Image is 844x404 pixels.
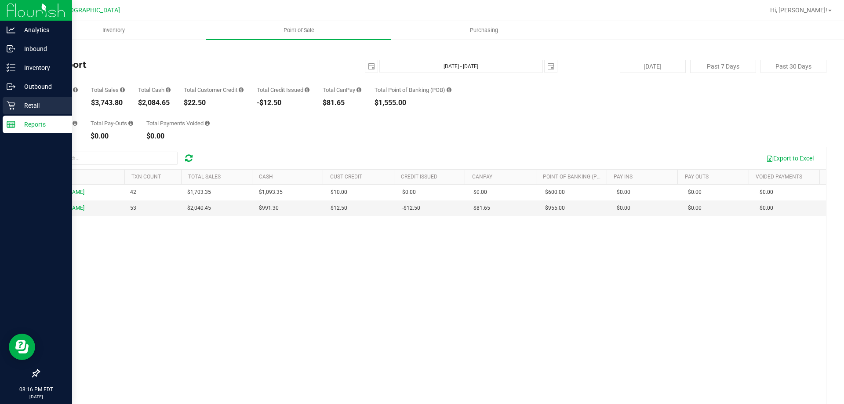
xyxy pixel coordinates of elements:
p: Inbound [15,44,68,54]
span: $0.00 [617,188,630,197]
div: Total Cash [138,87,171,93]
span: $10.00 [331,188,347,197]
span: $0.00 [402,188,416,197]
i: Sum of all voided payment transaction amounts (excluding tips and transaction fees) within the da... [205,120,210,126]
a: Point of Sale [206,21,391,40]
i: Count of all successful payment transactions, possibly including voids, refunds, and cash-back fr... [73,87,78,93]
i: Sum of all successful refund transaction amounts from purchase returns resulting in account credi... [305,87,309,93]
span: Purchasing [458,26,510,34]
span: $81.65 [473,204,490,212]
inline-svg: Outbound [7,82,15,91]
inline-svg: Inventory [7,63,15,72]
a: CanPay [472,174,492,180]
i: Sum of all successful, non-voided payment transaction amounts using account credit as the payment... [239,87,244,93]
span: select [365,60,378,73]
span: -$12.50 [402,204,420,212]
iframe: Resource center [9,334,35,360]
span: $955.00 [545,204,565,212]
span: $0.00 [473,188,487,197]
i: Sum of the successful, non-voided point-of-banking payment transaction amounts, both via payment ... [447,87,451,93]
inline-svg: Inbound [7,44,15,53]
div: $81.65 [323,99,361,106]
div: Total Point of Banking (POB) [375,87,451,93]
span: Point of Sale [272,26,326,34]
button: Past 30 Days [760,60,826,73]
div: Total CanPay [323,87,361,93]
div: Total Payments Voided [146,120,210,126]
a: Pay Ins [614,174,633,180]
span: $0.00 [760,204,773,212]
div: $2,084.65 [138,99,171,106]
div: $22.50 [184,99,244,106]
input: Search... [46,152,178,165]
a: Voided Payments [756,174,802,180]
a: Credit Issued [401,174,437,180]
p: [DATE] [4,393,68,400]
div: $1,555.00 [375,99,451,106]
a: Pay Outs [685,174,709,180]
div: $0.00 [146,133,210,140]
a: Point of Banking (POB) [543,174,605,180]
a: Purchasing [391,21,576,40]
span: $991.30 [259,204,279,212]
span: $600.00 [545,188,565,197]
span: $0.00 [760,188,773,197]
i: Sum of all successful, non-voided payment transaction amounts using CanPay (as well as manual Can... [357,87,361,93]
a: Cust Credit [330,174,362,180]
button: Export to Excel [760,151,819,166]
span: $0.00 [617,204,630,212]
i: Sum of all successful, non-voided cash payment transaction amounts (excluding tips and transactio... [166,87,171,93]
span: 42 [130,188,136,197]
h4: Till Report [39,60,301,69]
a: Cash [259,174,273,180]
a: Inventory [21,21,206,40]
span: select [545,60,557,73]
inline-svg: Reports [7,120,15,129]
span: $0.00 [688,204,702,212]
a: Total Sales [188,174,221,180]
button: [DATE] [620,60,686,73]
span: 53 [130,204,136,212]
i: Sum of all successful, non-voided payment transaction amounts (excluding tips and transaction fee... [120,87,125,93]
span: $0.00 [688,188,702,197]
div: -$12.50 [257,99,309,106]
p: Analytics [15,25,68,35]
i: Sum of all cash pay-outs removed from tills within the date range. [128,120,133,126]
p: Inventory [15,62,68,73]
div: Total Customer Credit [184,87,244,93]
div: Total Sales [91,87,125,93]
div: $0.00 [91,133,133,140]
p: Retail [15,100,68,111]
p: Reports [15,119,68,130]
div: Total Credit Issued [257,87,309,93]
span: Inventory [91,26,137,34]
a: TXN Count [131,174,161,180]
span: $1,703.35 [187,188,211,197]
div: $3,743.80 [91,99,125,106]
span: $12.50 [331,204,347,212]
i: Sum of all cash pay-ins added to tills within the date range. [73,120,77,126]
inline-svg: Retail [7,101,15,110]
div: Total Pay-Outs [91,120,133,126]
span: $2,040.45 [187,204,211,212]
p: Outbound [15,81,68,92]
span: $1,093.35 [259,188,283,197]
p: 08:16 PM EDT [4,386,68,393]
span: Hi, [PERSON_NAME]! [770,7,827,14]
button: Past 7 Days [690,60,756,73]
inline-svg: Analytics [7,25,15,34]
span: [GEOGRAPHIC_DATA] [60,7,120,14]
